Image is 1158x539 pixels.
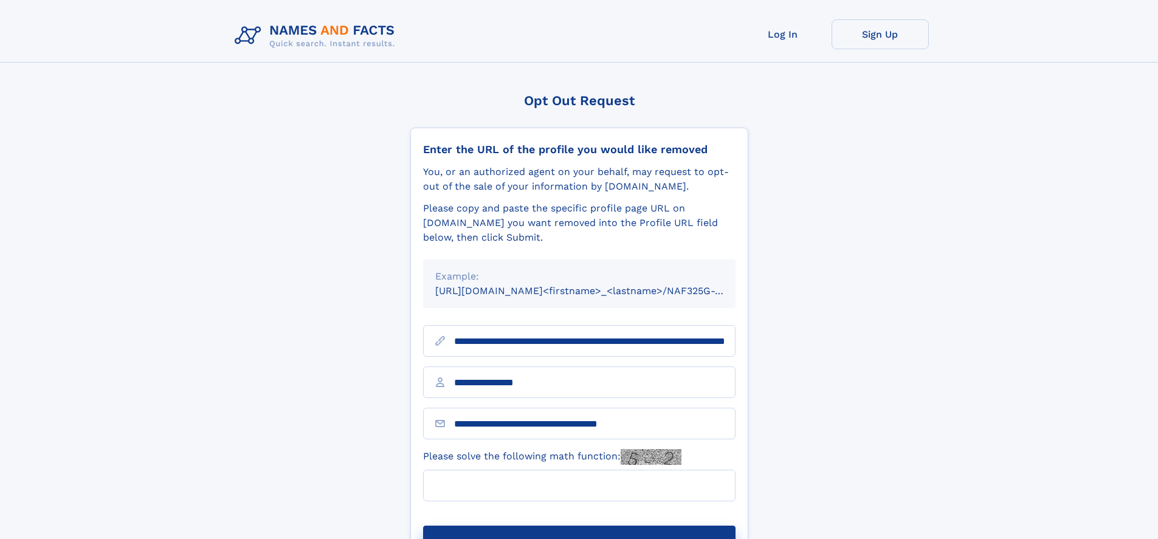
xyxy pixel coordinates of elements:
[832,19,929,49] a: Sign Up
[423,165,736,194] div: You, or an authorized agent on your behalf, may request to opt-out of the sale of your informatio...
[423,449,681,465] label: Please solve the following math function:
[410,93,748,108] div: Opt Out Request
[423,143,736,156] div: Enter the URL of the profile you would like removed
[423,201,736,245] div: Please copy and paste the specific profile page URL on [DOMAIN_NAME] you want removed into the Pr...
[230,19,405,52] img: Logo Names and Facts
[435,285,759,297] small: [URL][DOMAIN_NAME]<firstname>_<lastname>/NAF325G-xxxxxxxx
[435,269,723,284] div: Example:
[734,19,832,49] a: Log In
